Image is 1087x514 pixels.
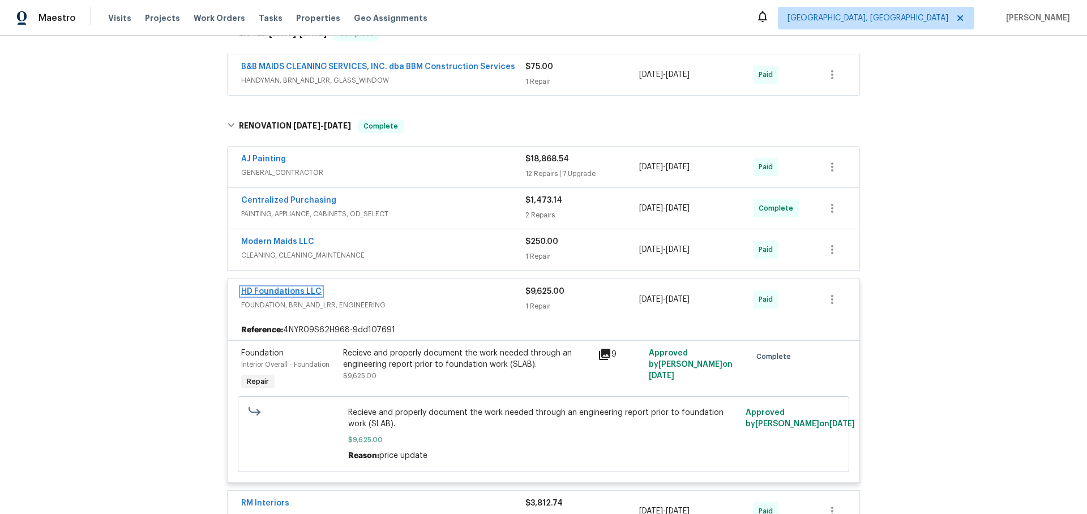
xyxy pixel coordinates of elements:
div: 1 Repair [525,251,639,262]
span: $9,625.00 [343,372,376,379]
span: - [293,122,351,130]
a: RM Interiors [241,499,289,507]
span: - [639,294,690,305]
a: AJ Painting [241,155,286,163]
span: Approved by [PERSON_NAME] on [649,349,733,380]
span: Visits [108,12,131,24]
span: $75.00 [525,63,553,71]
div: 12 Repairs | 7 Upgrade [525,168,639,179]
h6: RENOVATION [239,119,351,133]
span: [DATE] [666,71,690,79]
div: Recieve and properly document the work needed through an engineering report prior to foundation w... [343,348,591,370]
span: - [639,244,690,255]
span: Paid [759,294,777,305]
span: GENERAL_CONTRACTOR [241,167,525,178]
span: Approved by [PERSON_NAME] on [746,409,855,428]
span: - [639,203,690,214]
span: Repair [242,376,273,387]
span: [DATE] [649,372,674,380]
span: [DATE] [666,295,690,303]
span: Interior Overall - Foundation [241,361,329,368]
span: $250.00 [525,238,558,246]
span: [PERSON_NAME] [1002,12,1070,24]
span: [DATE] [666,246,690,254]
span: [DATE] [829,420,855,428]
div: 1 Repair [525,301,639,312]
span: [DATE] [639,71,663,79]
span: FOUNDATION, BRN_AND_LRR, ENGINEERING [241,299,525,311]
span: Complete [759,203,798,214]
span: Tasks [259,14,283,22]
span: $1,473.14 [525,196,562,204]
span: $9,625.00 [525,288,564,295]
span: [DATE] [639,204,663,212]
span: Reason: [348,452,379,460]
span: PAINTING, APPLIANCE, CABINETS, OD_SELECT [241,208,525,220]
span: [DATE] [639,163,663,171]
span: Paid [759,69,777,80]
span: $3,812.74 [525,499,563,507]
span: CLEANING, CLEANING_MAINTENANCE [241,250,525,261]
span: Complete [359,121,403,132]
span: [DATE] [639,295,663,303]
span: Paid [759,244,777,255]
span: - [639,161,690,173]
span: - [639,69,690,80]
span: Maestro [38,12,76,24]
div: 1 Repair [525,76,639,87]
span: Work Orders [194,12,245,24]
span: price update [379,452,427,460]
a: Modern Maids LLC [241,238,314,246]
div: 2 Repairs [525,209,639,221]
span: [DATE] [639,246,663,254]
span: Geo Assignments [354,12,427,24]
span: [DATE] [293,122,320,130]
span: [DATE] [324,122,351,130]
a: Centralized Purchasing [241,196,336,204]
span: Paid [759,161,777,173]
span: Projects [145,12,180,24]
span: [DATE] [666,163,690,171]
span: HANDYMAN, BRN_AND_LRR, GLASS_WINDOW [241,75,525,86]
a: B&B MAIDS CLEANING SERVICES, INC. dba BBM Construction Services [241,63,515,71]
span: Recieve and properly document the work needed through an engineering report prior to foundation w... [348,407,739,430]
span: $9,625.00 [348,434,739,446]
span: [DATE] [666,204,690,212]
b: Reference: [241,324,283,336]
span: $18,868.54 [525,155,569,163]
span: Properties [296,12,340,24]
div: 9 [598,348,642,361]
a: HD Foundations LLC [241,288,322,295]
span: Foundation [241,349,284,357]
div: RENOVATION [DATE]-[DATE]Complete [224,108,863,144]
span: [GEOGRAPHIC_DATA], [GEOGRAPHIC_DATA] [788,12,948,24]
span: Complete [756,351,795,362]
div: 4NYR09S62H968-9dd107691 [228,320,859,340]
